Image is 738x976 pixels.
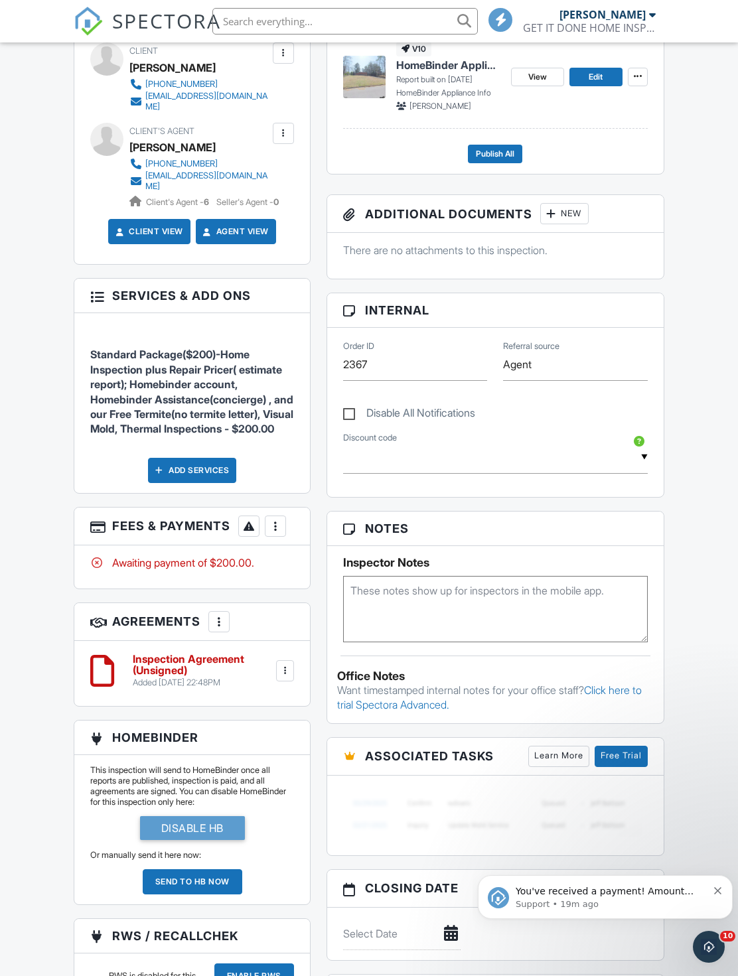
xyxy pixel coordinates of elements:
img: blurred-tasks-251b60f19c3f713f9215ee2a18cbf2105fc2d72fcd585247cf5e9ec0c957c1dd.png [343,786,648,842]
span: Associated Tasks [365,747,494,765]
div: Add Services [148,458,236,483]
strong: 6 [204,197,209,207]
a: SPECTORA [74,18,221,46]
h3: Fees & Payments [74,508,310,545]
p: Want timestamped internal notes for your office staff? [337,683,654,713]
a: [PHONE_NUMBER] [129,78,269,91]
span: Client's Agent - [146,197,211,207]
span: Client [129,46,158,56]
span: 10 [720,931,735,941]
label: Referral source [503,340,559,352]
a: [PERSON_NAME] [129,137,216,157]
h3: Notes [327,512,664,546]
div: Office Notes [337,669,654,683]
span: Closing date [365,879,459,897]
h3: HomeBinder [74,721,310,755]
h3: Services & Add ons [74,279,310,313]
label: Discount code [343,432,397,444]
div: [EMAIL_ADDRESS][DOMAIN_NAME] [145,91,269,112]
iframe: Intercom notifications message [473,847,738,940]
div: [PERSON_NAME] [559,8,646,21]
a: Learn More [528,746,589,767]
div: [EMAIL_ADDRESS][DOMAIN_NAME] [145,171,269,192]
h3: RWS / RecallChek [74,919,310,953]
iframe: Intercom live chat [693,931,725,963]
h5: Inspector Notes [343,556,648,569]
h3: Internal [327,293,664,328]
input: Search everything... [212,8,478,35]
div: [PHONE_NUMBER] [145,79,218,90]
p: Or manually send it here now: [90,850,294,861]
img: The Best Home Inspection Software - Spectora [74,7,103,36]
span: Seller's Agent - [216,197,279,207]
div: GET IT DONE HOME INSPECTIONS [523,21,656,35]
label: Disable All Notifications [343,407,475,423]
span: SPECTORA [112,7,221,35]
h3: Agreements [74,603,310,641]
p: There are no attachments to this inspection. [343,243,648,257]
div: [PERSON_NAME] [129,58,216,78]
a: Agent View [200,225,269,238]
a: [EMAIL_ADDRESS][DOMAIN_NAME] [129,91,269,112]
a: [EMAIL_ADDRESS][DOMAIN_NAME] [129,171,269,192]
div: Added [DATE] 22:48PM [133,677,273,688]
a: Click here to trial Spectora Advanced. [337,683,642,711]
div: New [540,203,589,224]
a: Disable HB [140,816,245,850]
a: [PHONE_NUMBER] [129,157,269,171]
p: This inspection will send to HomeBinder once all reports are published, inspection is paid, and a... [90,765,294,807]
div: Send to HB now [143,869,242,894]
h3: Additional Documents [327,195,664,233]
div: [PHONE_NUMBER] [145,159,218,169]
h6: Inspection Agreement (Unsigned) [133,654,273,677]
a: Inspection Agreement (Unsigned) Added [DATE] 22:48PM [133,654,273,689]
input: Select Date [343,918,461,950]
a: Client View [113,225,183,238]
a: Free Trial [595,746,648,767]
div: Disable HB [140,816,245,840]
div: Awaiting payment of $200.00. [90,555,294,570]
span: Client's Agent [129,126,194,136]
label: Order ID [343,340,374,352]
li: Service: Standard Package($200)-Home Inspection plus Repair Pricer( estimate report); Homebinder ... [90,323,294,447]
span: Standard Package($200)-Home Inspection plus Repair Pricer( estimate report); Homebinder account, ... [90,348,293,435]
strong: 0 [273,197,279,207]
